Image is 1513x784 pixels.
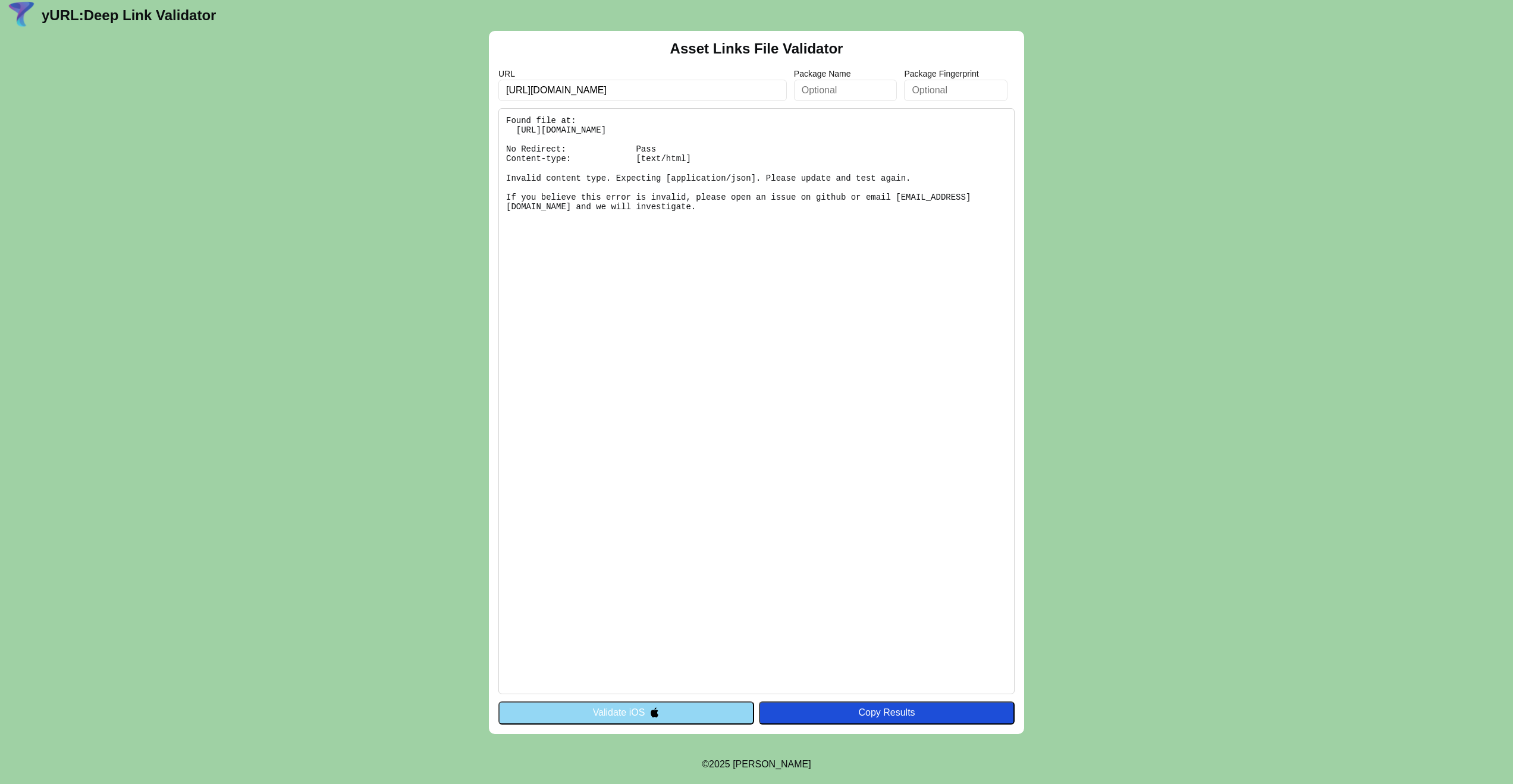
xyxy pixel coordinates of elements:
[498,701,754,724] button: Validate iOS
[759,701,1015,724] button: Copy Results
[765,707,1009,718] div: Copy Results
[498,80,787,101] input: Required
[498,69,787,78] label: URL
[904,69,1007,78] label: Package Fingerprint
[794,80,897,101] input: Optional
[42,7,216,24] a: yURL:Deep Link Validator
[702,745,811,784] footer: ©
[904,80,1007,101] input: Optional
[709,759,730,769] span: 2025
[670,40,843,57] h2: Asset Links File Validator
[649,707,660,717] img: appleIcon.svg
[794,69,897,78] label: Package Name
[498,108,1015,694] pre: Found file at: [URL][DOMAIN_NAME] No Redirect: Pass Content-type: [text/html] Invalid content typ...
[733,759,811,769] a: Michael Ibragimchayev's Personal Site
